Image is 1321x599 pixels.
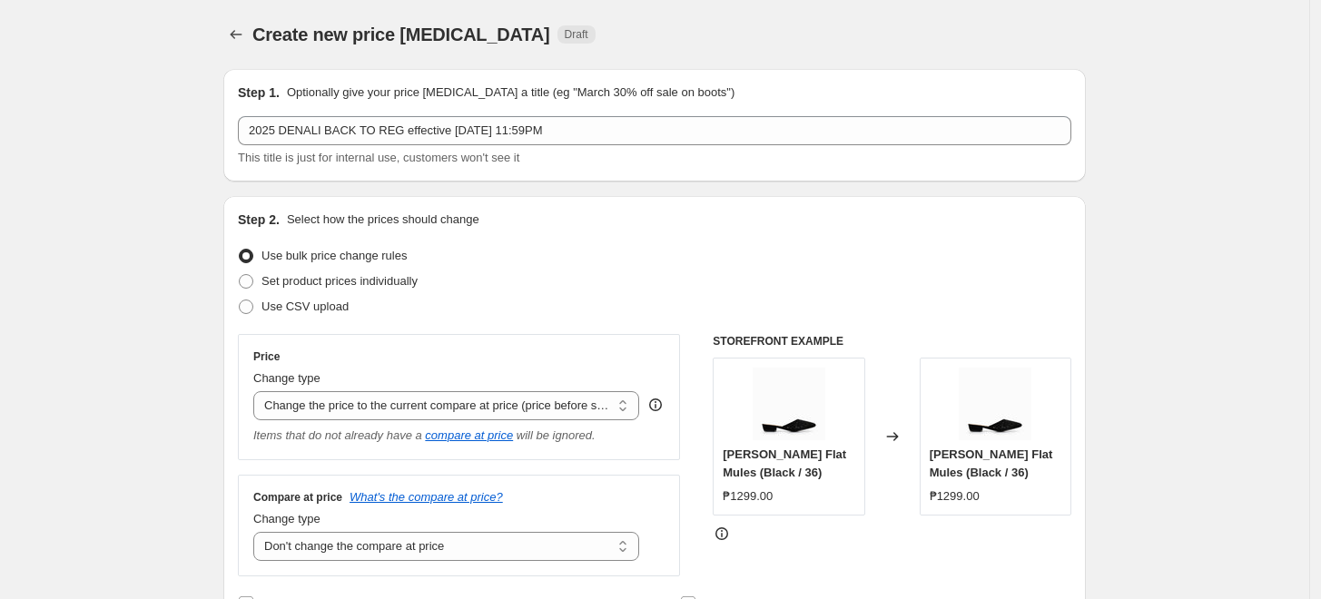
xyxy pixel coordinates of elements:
[350,490,503,504] button: What's the compare at price?
[646,396,665,414] div: help
[959,368,1031,440] img: Skinner_Black_2_80x.jpg
[253,490,342,505] h3: Compare at price
[223,22,249,47] button: Price change jobs
[238,151,519,164] span: This title is just for internal use, customers won't see it
[930,487,980,506] div: ₱1299.00
[238,116,1071,145] input: 30% off holiday sale
[261,274,418,288] span: Set product prices individually
[252,25,550,44] span: Create new price [MEDICAL_DATA]
[238,211,280,229] h2: Step 2.
[753,368,825,440] img: Skinner_Black_2_80x.jpg
[253,428,422,442] i: Items that do not already have a
[425,428,513,442] button: compare at price
[261,249,407,262] span: Use bulk price change rules
[565,27,588,42] span: Draft
[253,512,320,525] span: Change type
[713,334,1071,349] h6: STOREFRONT EXAMPLE
[723,447,846,479] span: [PERSON_NAME] Flat Mules (Black / 36)
[238,83,280,102] h2: Step 1.
[253,349,280,364] h3: Price
[723,487,773,506] div: ₱1299.00
[517,428,596,442] i: will be ignored.
[930,447,1053,479] span: [PERSON_NAME] Flat Mules (Black / 36)
[261,299,349,313] span: Use CSV upload
[287,211,479,229] p: Select how the prices should change
[287,83,734,102] p: Optionally give your price [MEDICAL_DATA] a title (eg "March 30% off sale on boots")
[253,371,320,385] span: Change type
